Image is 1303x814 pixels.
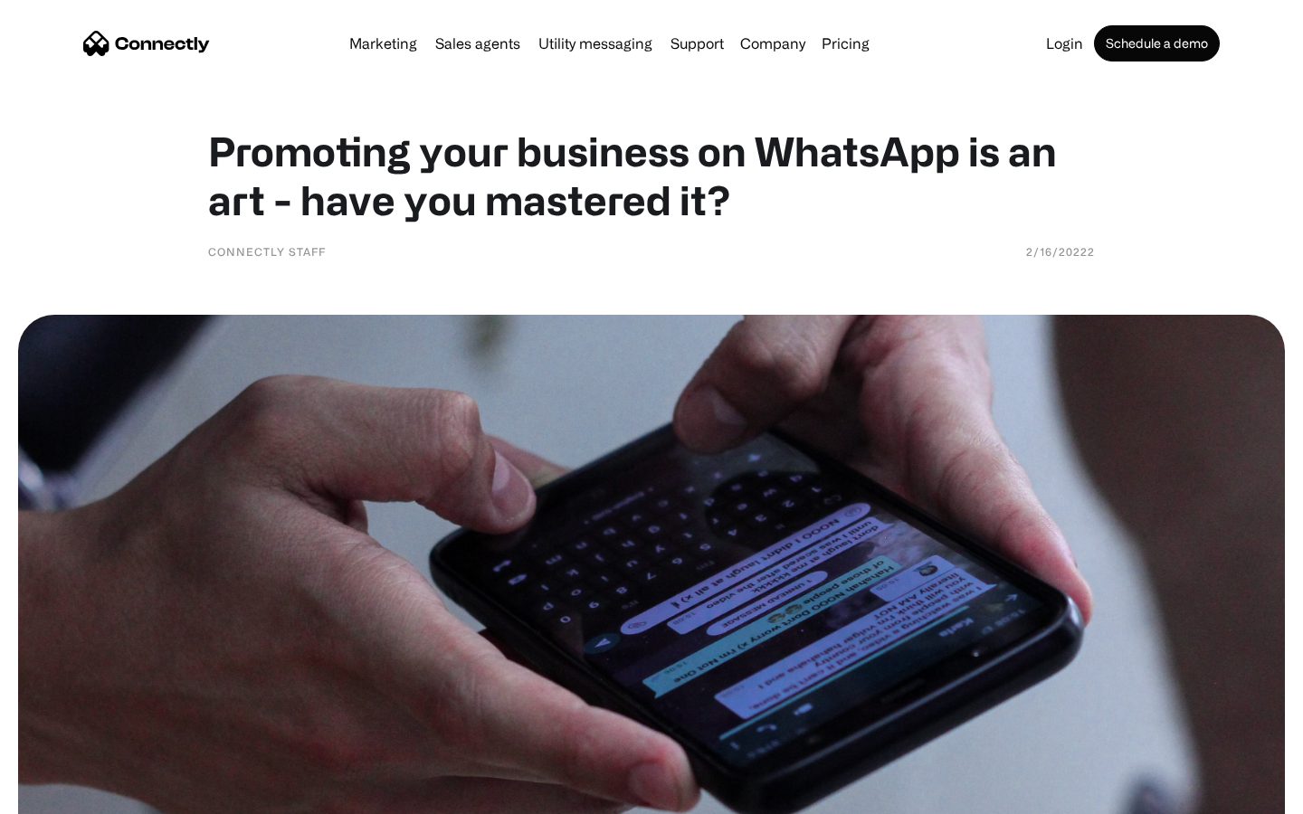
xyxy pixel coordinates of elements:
div: Company [740,31,805,56]
a: Sales agents [428,36,528,51]
aside: Language selected: English [18,782,109,808]
a: Pricing [814,36,877,51]
a: Schedule a demo [1094,25,1220,62]
ul: Language list [36,782,109,808]
div: 2/16/20222 [1026,242,1095,260]
div: Connectly Staff [208,242,326,260]
h1: Promoting your business on WhatsApp is an art - have you mastered it? [208,127,1095,224]
a: Marketing [342,36,424,51]
a: Utility messaging [531,36,660,51]
a: Support [663,36,731,51]
a: Login [1039,36,1090,51]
